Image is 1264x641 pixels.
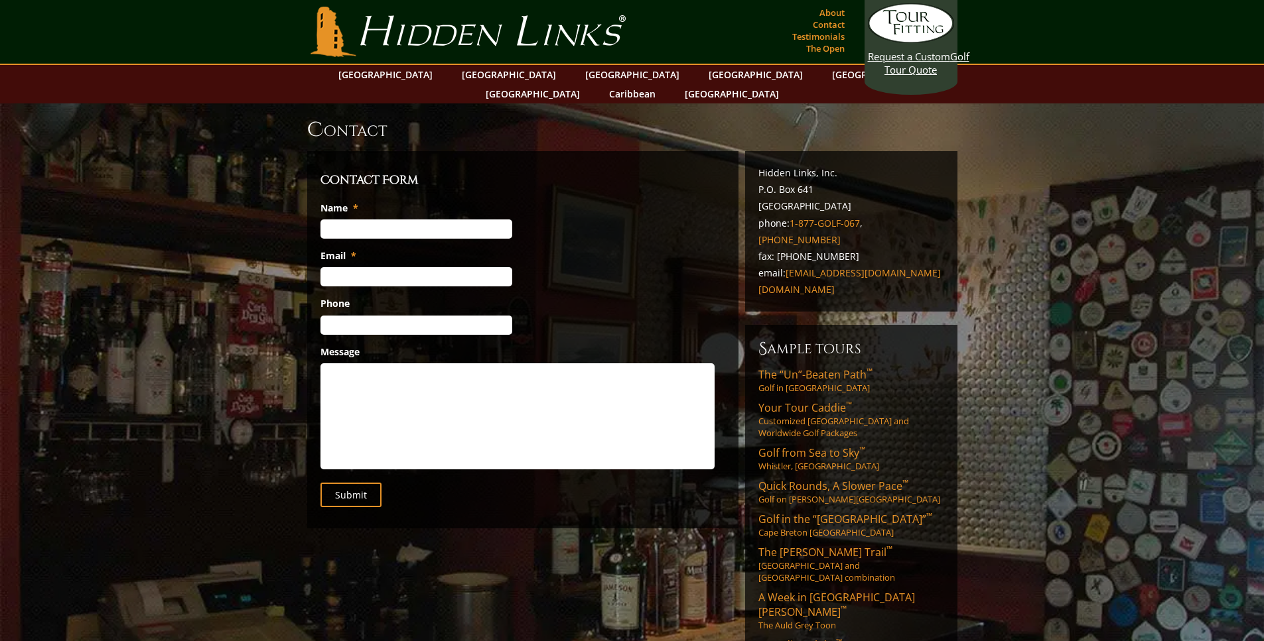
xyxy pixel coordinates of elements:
[479,84,587,103] a: [GEOGRAPHIC_DATA]
[602,84,662,103] a: Caribbean
[758,400,852,415] span: Your Tour Caddie
[758,164,944,298] p: Hidden Links, Inc. P.O. Box 641 [GEOGRAPHIC_DATA] phone: , fax: [PHONE_NUMBER] email:
[455,65,563,84] a: [GEOGRAPHIC_DATA]
[758,545,944,583] a: The [PERSON_NAME] Trail™[GEOGRAPHIC_DATA] and [GEOGRAPHIC_DATA] combination
[758,400,944,439] a: Your Tour Caddie™Customized [GEOGRAPHIC_DATA] and Worldwide Golf Packages
[320,171,725,190] h3: Contact Form
[816,3,848,22] a: About
[758,479,908,493] span: Quick Rounds, A Slower Pace
[809,15,848,34] a: Contact
[758,283,835,296] a: [DOMAIN_NAME]
[702,65,809,84] a: [GEOGRAPHIC_DATA]
[758,590,915,619] span: A Week in [GEOGRAPHIC_DATA][PERSON_NAME]
[758,367,944,394] a: The “Un”-Beaten Path™Golf in [GEOGRAPHIC_DATA]
[332,65,439,84] a: [GEOGRAPHIC_DATA]
[320,483,382,507] input: Submit
[868,3,954,76] a: Request a CustomGolf Tour Quote
[758,590,944,631] a: A Week in [GEOGRAPHIC_DATA][PERSON_NAME]™The Auld Grey Toon
[320,202,358,214] label: Name
[803,39,848,58] a: The Open
[926,510,932,522] sup: ™
[902,477,908,489] sup: ™
[678,84,786,103] a: [GEOGRAPHIC_DATA]
[758,445,944,472] a: Golf from Sea to Sky™Whistler, [GEOGRAPHIC_DATA]
[790,217,860,229] a: 1-877-GOLF-067
[841,603,847,614] sup: ™
[758,233,841,246] a: [PHONE_NUMBER]
[758,367,873,382] span: The “Un”-Beaten Path
[859,444,865,455] sup: ™
[786,266,941,279] a: [EMAIL_ADDRESS][DOMAIN_NAME]
[758,512,932,526] span: Golf in the “[GEOGRAPHIC_DATA]”
[758,445,865,460] span: Golf from Sea to Sky
[789,27,848,46] a: Testimonials
[307,117,957,143] h1: Contact
[579,65,686,84] a: [GEOGRAPHIC_DATA]
[846,399,852,410] sup: ™
[758,545,892,559] span: The [PERSON_NAME] Trail
[320,346,360,358] label: Message
[867,366,873,377] sup: ™
[320,298,350,310] label: Phone
[868,50,950,63] span: Request a Custom
[758,479,944,505] a: Quick Rounds, A Slower Pace™Golf on [PERSON_NAME][GEOGRAPHIC_DATA]
[825,65,933,84] a: [GEOGRAPHIC_DATA]
[320,250,356,262] label: Email
[886,544,892,555] sup: ™
[758,338,944,359] h6: Sample Tours
[758,512,944,538] a: Golf in the “[GEOGRAPHIC_DATA]”™Cape Breton [GEOGRAPHIC_DATA]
